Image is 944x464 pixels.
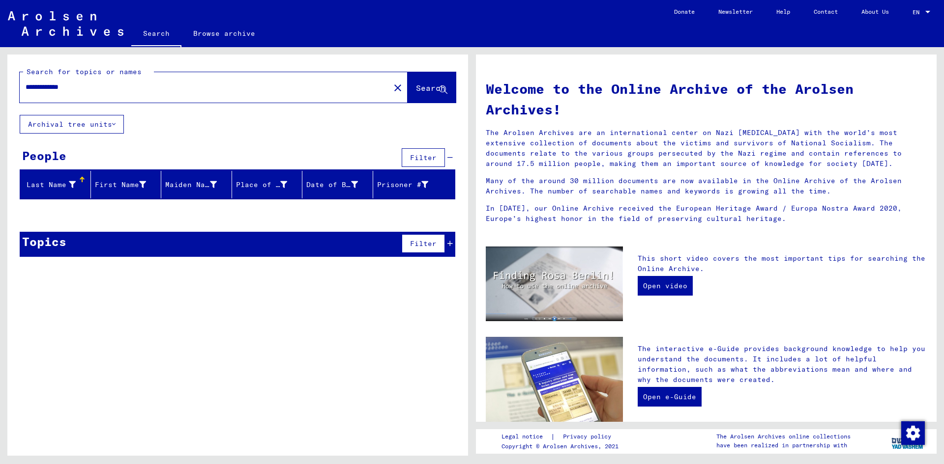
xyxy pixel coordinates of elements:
mat-header-cell: Date of Birth [302,171,373,198]
p: Many of the around 30 million documents are now available in the Online Archive of the Arolsen Ar... [486,176,927,196]
p: have been realized in partnership with [716,441,851,450]
button: Clear [388,78,408,97]
a: Open e-Guide [638,387,702,407]
span: EN [913,9,923,16]
img: eguide.jpg [486,337,623,428]
p: In [DATE], our Online Archive received the European Heritage Award / Europa Nostra Award 2020, Eu... [486,203,927,224]
p: Copyright © Arolsen Archives, 2021 [501,442,623,451]
button: Filter [402,234,445,253]
div: People [22,147,66,164]
span: Search [416,83,445,93]
a: Search [131,22,181,47]
a: Privacy policy [555,432,623,442]
mat-header-cell: Place of Birth [232,171,303,198]
span: Filter [410,239,437,248]
img: Arolsen_neg.svg [8,11,123,36]
div: | [501,432,623,442]
button: Filter [402,148,445,167]
div: Place of Birth [236,180,288,190]
div: First Name [95,177,161,192]
mat-label: Search for topics or names [27,67,142,76]
h1: Welcome to the Online Archive of the Arolsen Archives! [486,79,927,120]
div: Maiden Name [165,180,217,190]
div: Last Name [24,177,90,192]
img: video.jpg [486,246,623,321]
p: The Arolsen Archives are an international center on Nazi [MEDICAL_DATA] with the world’s most ext... [486,128,927,169]
div: Prisoner # [377,177,443,192]
div: Date of Birth [306,177,373,192]
a: Legal notice [501,432,551,442]
img: yv_logo.png [889,429,926,453]
button: Archival tree units [20,115,124,134]
mat-header-cell: First Name [91,171,162,198]
div: Prisoner # [377,180,429,190]
a: Open video [638,276,693,296]
span: Filter [410,153,437,162]
div: Place of Birth [236,177,302,192]
mat-header-cell: Maiden Name [161,171,232,198]
mat-icon: close [392,82,404,94]
div: Topics [22,233,66,250]
div: First Name [95,180,147,190]
p: The Arolsen Archives online collections [716,432,851,441]
mat-header-cell: Prisoner # [373,171,455,198]
p: The interactive e-Guide provides background knowledge to help you understand the documents. It in... [638,344,927,385]
div: Last Name [24,180,76,190]
p: This short video covers the most important tips for searching the Online Archive. [638,253,927,274]
button: Search [408,72,456,103]
div: Maiden Name [165,177,232,192]
img: Change consent [901,421,925,445]
div: Date of Birth [306,180,358,190]
a: Browse archive [181,22,267,45]
mat-header-cell: Last Name [20,171,91,198]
